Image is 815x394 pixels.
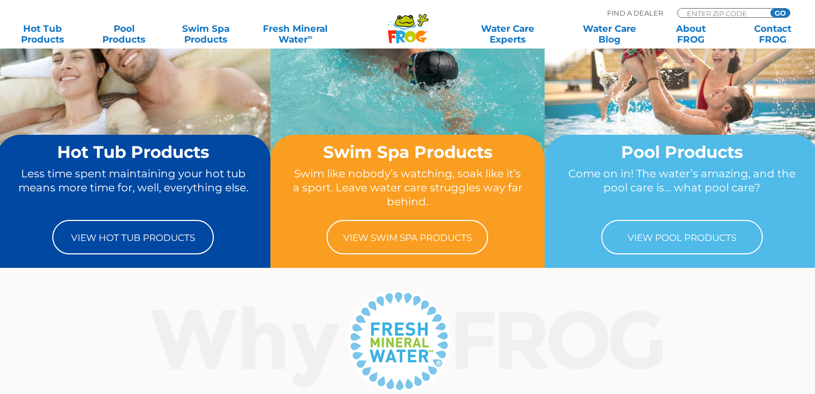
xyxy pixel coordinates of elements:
[601,220,763,254] a: View Pool Products
[11,23,74,45] a: Hot TubProducts
[607,8,663,18] p: Find A Dealer
[291,167,524,209] p: Swim like nobody’s watching, soak like it’s a sport. Leave water care struggles way far behind.
[770,9,790,17] input: GO
[291,143,524,161] h2: Swim Spa Products
[577,23,641,45] a: Water CareBlog
[52,220,214,254] a: View Hot Tub Products
[17,167,250,209] p: Less time spent maintaining your hot tub means more time for, well, everything else.
[565,143,798,161] h2: Pool Products
[174,23,238,45] a: Swim SpaProducts
[256,23,335,45] a: Fresh MineralWater∞
[17,143,250,161] h2: Hot Tub Products
[93,23,156,45] a: PoolProducts
[565,167,798,209] p: Come on in! The water’s amazing, and the pool care is… what pool care?
[308,33,312,41] sup: ∞
[659,23,723,45] a: AboutFROG
[326,220,488,254] a: View Swim Spa Products
[456,23,559,45] a: Water CareExperts
[741,23,804,45] a: ContactFROG
[686,9,758,18] input: Zip Code Form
